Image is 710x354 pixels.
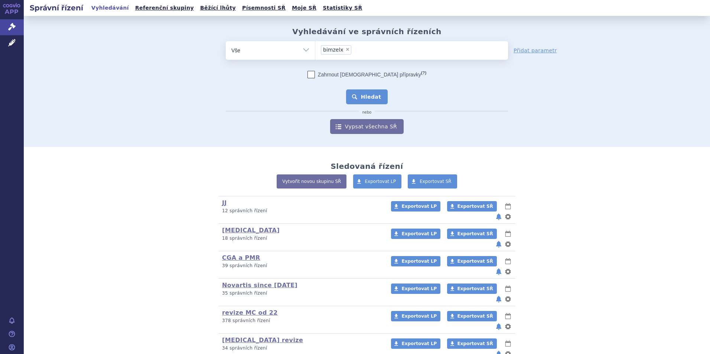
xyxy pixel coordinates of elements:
span: Exportovat SŘ [457,341,493,346]
input: bimzelx [354,45,385,54]
button: lhůty [504,257,512,266]
button: nastavení [504,267,512,276]
i: nebo [359,110,375,115]
button: Hledat [346,89,388,104]
a: Exportovat LP [391,201,440,212]
a: Exportovat SŘ [447,283,497,294]
button: notifikace [495,240,502,249]
a: Exportovat SŘ [447,201,497,212]
button: nastavení [504,212,512,221]
span: Exportovat LP [401,204,437,209]
button: notifikace [495,295,502,304]
h2: Sledovaná řízení [330,162,403,171]
h2: Vyhledávání ve správních řízeních [292,27,442,36]
a: CGA a PMR [222,254,260,261]
h2: Správní řízení [24,3,89,13]
a: Exportovat LP [391,283,440,294]
a: [MEDICAL_DATA] revize [222,337,303,344]
a: Běžící lhůty [198,3,238,13]
p: 39 správních řízení [222,263,381,269]
span: Exportovat SŘ [457,314,493,319]
a: Exportovat LP [353,174,402,189]
a: Exportovat LP [391,338,440,349]
a: Exportovat SŘ [408,174,457,189]
a: [MEDICAL_DATA] [222,227,280,234]
button: nastavení [504,295,512,304]
span: Exportovat SŘ [457,259,493,264]
span: × [345,47,350,52]
button: nastavení [504,322,512,331]
span: Exportovat SŘ [420,179,452,184]
a: JJ [222,199,227,206]
span: Exportovat LP [401,259,437,264]
a: Exportovat SŘ [447,311,497,321]
span: Exportovat SŘ [457,231,493,236]
span: Exportovat LP [401,314,437,319]
span: Exportovat SŘ [457,286,493,291]
a: Moje SŘ [290,3,319,13]
a: Vypsat všechna SŘ [330,119,404,134]
p: 378 správních řízení [222,318,381,324]
p: 35 správních řízení [222,290,381,296]
p: 12 správních řízení [222,208,381,214]
a: Přidat parametr [514,47,557,54]
label: Zahrnout [DEMOGRAPHIC_DATA] přípravky [307,71,426,78]
button: notifikace [495,322,502,331]
button: nastavení [504,240,512,249]
span: Exportovat SŘ [457,204,493,209]
abbr: (?) [421,71,426,75]
button: lhůty [504,229,512,238]
p: 18 správních řízení [222,235,381,242]
span: Exportovat LP [401,341,437,346]
button: notifikace [495,267,502,276]
button: notifikace [495,212,502,221]
a: Vyhledávání [89,3,131,13]
a: Statistiky SŘ [320,3,364,13]
span: bimzelx [323,47,343,52]
button: lhůty [504,312,512,321]
span: Exportovat LP [401,286,437,291]
span: Exportovat LP [401,231,437,236]
a: revize MC od 22 [222,309,278,316]
a: Exportovat SŘ [447,229,497,239]
button: lhůty [504,339,512,348]
a: Písemnosti SŘ [240,3,288,13]
a: Exportovat LP [391,256,440,266]
button: lhůty [504,202,512,211]
a: Exportovat LP [391,229,440,239]
span: Exportovat LP [365,179,396,184]
p: 34 správních řízení [222,345,381,351]
a: Vytvořit novou skupinu SŘ [277,174,346,189]
button: lhůty [504,284,512,293]
a: Exportovat LP [391,311,440,321]
a: Referenční skupiny [133,3,196,13]
a: Exportovat SŘ [447,256,497,266]
a: Novartis since [DATE] [222,282,297,289]
a: Exportovat SŘ [447,338,497,349]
